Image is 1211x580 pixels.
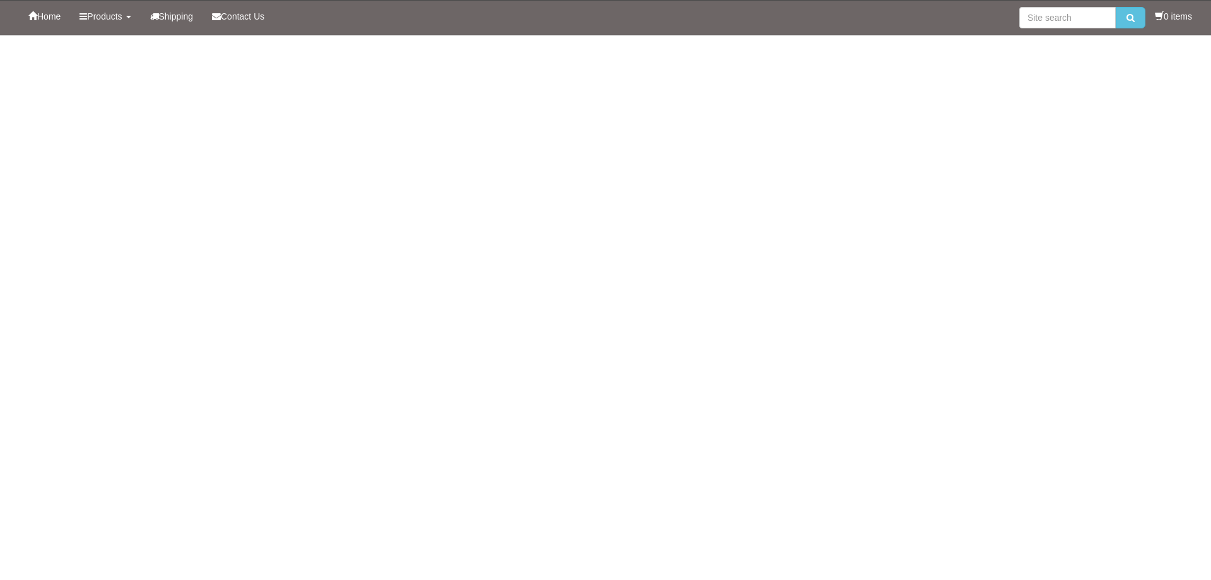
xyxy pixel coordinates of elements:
[221,11,264,21] span: Contact Us
[1019,7,1116,28] input: Site search
[19,1,70,32] a: Home
[1155,10,1192,23] li: 0 items
[87,11,122,21] span: Products
[141,1,203,32] a: Shipping
[37,11,61,21] span: Home
[70,1,140,32] a: Products
[159,11,194,21] span: Shipping
[202,1,274,32] a: Contact Us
